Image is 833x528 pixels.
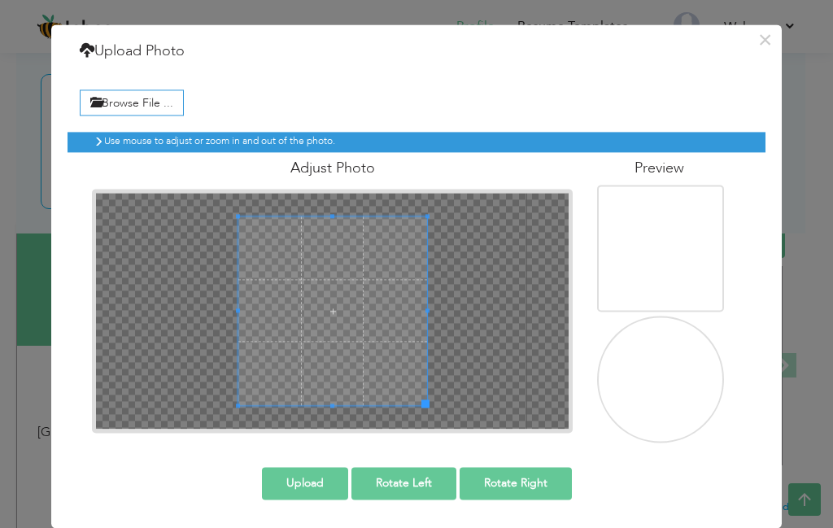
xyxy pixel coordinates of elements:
[460,467,572,500] button: Rotate Right
[597,160,721,177] h4: Preview
[493,257,793,490] img: 4bb9de52-bdcd-4587-ae2b-81f6ac9b3a2a
[262,467,348,500] button: Upload
[493,126,793,359] img: 4bb9de52-bdcd-4587-ae2b-81f6ac9b3a2a
[80,90,184,116] label: Browse File ...
[752,27,778,53] button: ×
[80,41,185,62] h4: Upload Photo
[351,467,456,500] button: Rotate Left
[104,136,732,146] h6: Use mouse to adjust or zoom in and out of the photo.
[92,160,573,177] h4: Adjust Photo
